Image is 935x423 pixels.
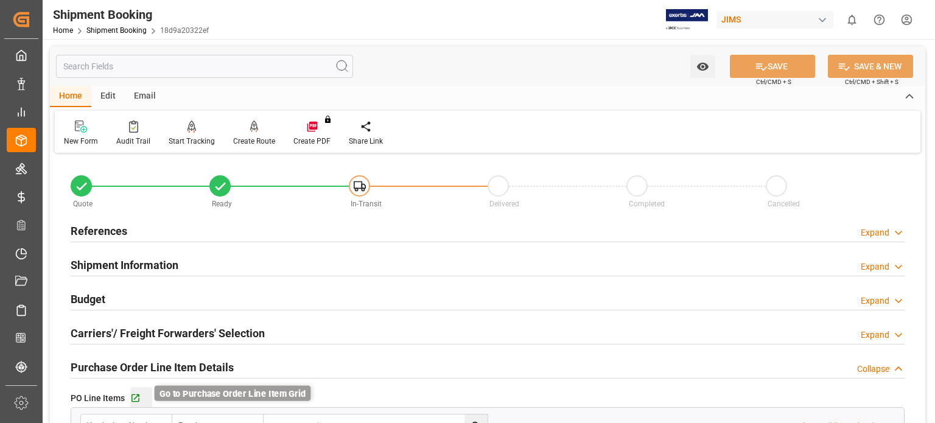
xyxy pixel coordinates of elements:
[768,200,800,208] span: Cancelled
[71,392,125,405] span: PO Line Items
[861,226,889,239] div: Expand
[233,136,275,147] div: Create Route
[861,295,889,307] div: Expand
[130,387,152,409] button: Go to Purchase Order Line Item Grid
[91,86,125,107] div: Edit
[86,26,147,35] a: Shipment Booking
[64,136,98,147] div: New Form
[116,136,150,147] div: Audit Trail
[71,359,234,376] h2: Purchase Order Line Item Details
[53,26,73,35] a: Home
[861,260,889,273] div: Expand
[716,8,838,31] button: JIMS
[845,77,898,86] span: Ctrl/CMD + Shift + S
[629,200,665,208] span: Completed
[212,200,232,208] span: Ready
[351,200,382,208] span: In-Transit
[828,55,913,78] button: SAVE & NEW
[838,6,866,33] button: show 0 new notifications
[690,55,715,78] button: open menu
[666,9,708,30] img: Exertis%20JAM%20-%20Email%20Logo.jpg_1722504956.jpg
[866,6,893,33] button: Help Center
[169,136,215,147] div: Start Tracking
[53,5,209,24] div: Shipment Booking
[71,291,105,307] h2: Budget
[349,136,383,147] div: Share Link
[71,257,178,273] h2: Shipment Information
[861,329,889,341] div: Expand
[125,86,165,107] div: Email
[155,386,311,401] div: Go to Purchase Order Line Item Grid
[71,223,127,239] h2: References
[73,200,93,208] span: Quote
[56,55,353,78] input: Search Fields
[50,86,91,107] div: Home
[71,325,265,341] h2: Carriers'/ Freight Forwarders' Selection
[756,77,791,86] span: Ctrl/CMD + S
[730,55,815,78] button: SAVE
[489,200,519,208] span: Delivered
[857,363,889,376] div: Collapse
[716,11,833,29] div: JIMS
